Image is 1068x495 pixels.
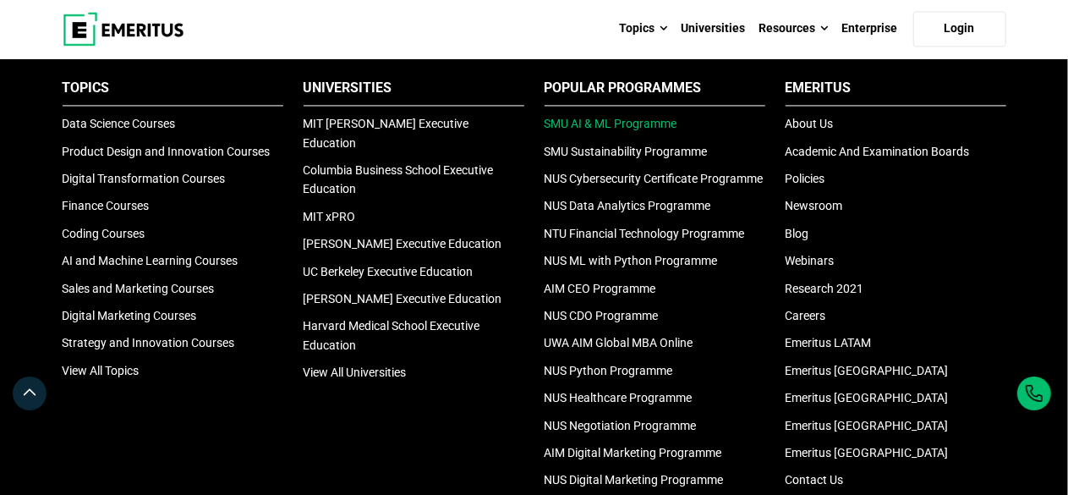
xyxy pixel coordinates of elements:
a: Login [913,11,1006,47]
a: NUS Cybersecurity Certificate Programme [545,172,764,185]
a: NUS ML with Python Programme [545,254,718,267]
a: NTU Financial Technology Programme [545,227,745,240]
a: Careers [786,309,826,322]
a: NUS Digital Marketing Programme [545,473,724,487]
a: [PERSON_NAME] Executive Education [304,237,502,250]
a: [PERSON_NAME] Executive Education [304,292,502,305]
a: Emeritus LATAM [786,336,872,349]
a: Academic And Examination Boards [786,145,970,158]
a: NUS Healthcare Programme [545,391,693,404]
a: MIT xPRO [304,210,356,223]
a: View All Topics [63,364,140,377]
a: Harvard Medical School Executive Education [304,319,480,351]
a: Blog [786,227,809,240]
a: Data Science Courses [63,117,176,130]
a: Columbia Business School Executive Education [304,163,494,195]
a: Emeritus [GEOGRAPHIC_DATA] [786,364,949,377]
a: UC Berkeley Executive Education [304,265,474,278]
a: SMU AI & ML Programme [545,117,677,130]
a: View All Universities [304,366,407,379]
a: Product Design and Innovation Courses [63,145,271,158]
a: UWA AIM Global MBA Online [545,336,693,349]
a: Contact Us [786,473,844,487]
a: MIT [PERSON_NAME] Executive Education [304,117,469,149]
a: AIM Digital Marketing Programme [545,446,722,459]
a: Digital Transformation Courses [63,172,226,185]
a: Coding Courses [63,227,145,240]
a: SMU Sustainability Programme [545,145,708,158]
a: NUS CDO Programme [545,309,659,322]
a: Digital Marketing Courses [63,309,197,322]
a: Sales and Marketing Courses [63,282,215,295]
a: Policies [786,172,825,185]
a: AI and Machine Learning Courses [63,254,238,267]
a: Emeritus [GEOGRAPHIC_DATA] [786,446,949,459]
a: AIM CEO Programme [545,282,656,295]
a: NUS Data Analytics Programme [545,199,711,212]
a: Newsroom [786,199,843,212]
a: Research 2021 [786,282,864,295]
a: Strategy and Innovation Courses [63,336,235,349]
a: Finance Courses [63,199,150,212]
a: Emeritus [GEOGRAPHIC_DATA] [786,419,949,432]
a: NUS Python Programme [545,364,673,377]
a: NUS Negotiation Programme [545,419,697,432]
a: Emeritus [GEOGRAPHIC_DATA] [786,391,949,404]
a: Webinars [786,254,835,267]
a: About Us [786,117,834,130]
